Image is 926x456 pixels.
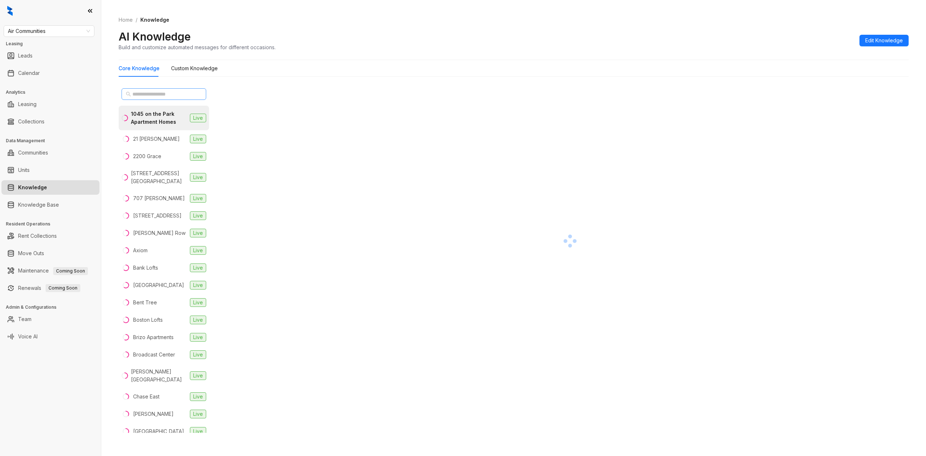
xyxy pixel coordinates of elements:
[190,392,206,401] span: Live
[6,138,101,144] h3: Data Management
[1,329,99,344] li: Voice AI
[18,246,44,261] a: Move Outs
[18,198,59,212] a: Knowledge Base
[140,17,169,23] span: Knowledge
[119,43,276,51] div: Build and customize automated messages for different occasions.
[18,66,40,80] a: Calendar
[1,312,99,326] li: Team
[190,114,206,122] span: Live
[18,114,44,129] a: Collections
[133,264,158,272] div: Bank Lofts
[133,351,175,359] div: Broadcast Center
[190,371,206,380] span: Live
[190,135,206,143] span: Live
[190,316,206,324] span: Live
[18,329,38,344] a: Voice AI
[190,211,206,220] span: Live
[133,410,174,418] div: [PERSON_NAME]
[133,299,157,307] div: Bent Tree
[18,312,31,326] a: Team
[190,246,206,255] span: Live
[133,229,186,237] div: [PERSON_NAME] Row
[1,97,99,111] li: Leasing
[133,427,184,435] div: [GEOGRAPHIC_DATA]
[133,212,182,220] div: [STREET_ADDRESS]
[133,281,184,289] div: [GEOGRAPHIC_DATA]
[1,163,99,177] li: Units
[46,284,80,292] span: Coming Soon
[190,152,206,161] span: Live
[133,135,180,143] div: 21 [PERSON_NAME]
[18,145,48,160] a: Communities
[1,198,99,212] li: Knowledge Base
[131,368,187,384] div: [PERSON_NAME][GEOGRAPHIC_DATA]
[18,180,47,195] a: Knowledge
[18,48,33,63] a: Leads
[126,92,131,97] span: search
[190,427,206,436] span: Live
[8,26,90,37] span: Air Communities
[1,48,99,63] li: Leads
[190,194,206,203] span: Live
[6,41,101,47] h3: Leasing
[1,281,99,295] li: Renewals
[133,393,160,401] div: Chase East
[190,333,206,342] span: Live
[117,16,134,24] a: Home
[1,145,99,160] li: Communities
[53,267,88,275] span: Coming Soon
[1,263,99,278] li: Maintenance
[18,281,80,295] a: RenewalsComing Soon
[18,229,57,243] a: Rent Collections
[1,246,99,261] li: Move Outs
[190,350,206,359] span: Live
[190,173,206,182] span: Live
[133,152,161,160] div: 2200 Grace
[133,194,185,202] div: 707 [PERSON_NAME]
[18,163,30,177] a: Units
[190,281,206,290] span: Live
[7,6,13,16] img: logo
[190,229,206,237] span: Live
[171,64,218,72] div: Custom Knowledge
[133,316,163,324] div: Boston Lofts
[133,333,174,341] div: Brizo Apartments
[865,37,903,45] span: Edit Knowledge
[6,89,101,96] h3: Analytics
[1,180,99,195] li: Knowledge
[18,97,37,111] a: Leasing
[6,304,101,311] h3: Admin & Configurations
[190,410,206,418] span: Live
[119,64,160,72] div: Core Knowledge
[6,221,101,227] h3: Resident Operations
[1,66,99,80] li: Calendar
[190,263,206,272] span: Live
[1,229,99,243] li: Rent Collections
[859,35,909,46] button: Edit Knowledge
[119,30,191,43] h2: AI Knowledge
[131,169,187,185] div: [STREET_ADDRESS][GEOGRAPHIC_DATA]
[136,16,137,24] li: /
[1,114,99,129] li: Collections
[133,246,148,254] div: Axiom
[190,298,206,307] span: Live
[131,110,187,126] div: 1045 on the Park Apartment Homes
